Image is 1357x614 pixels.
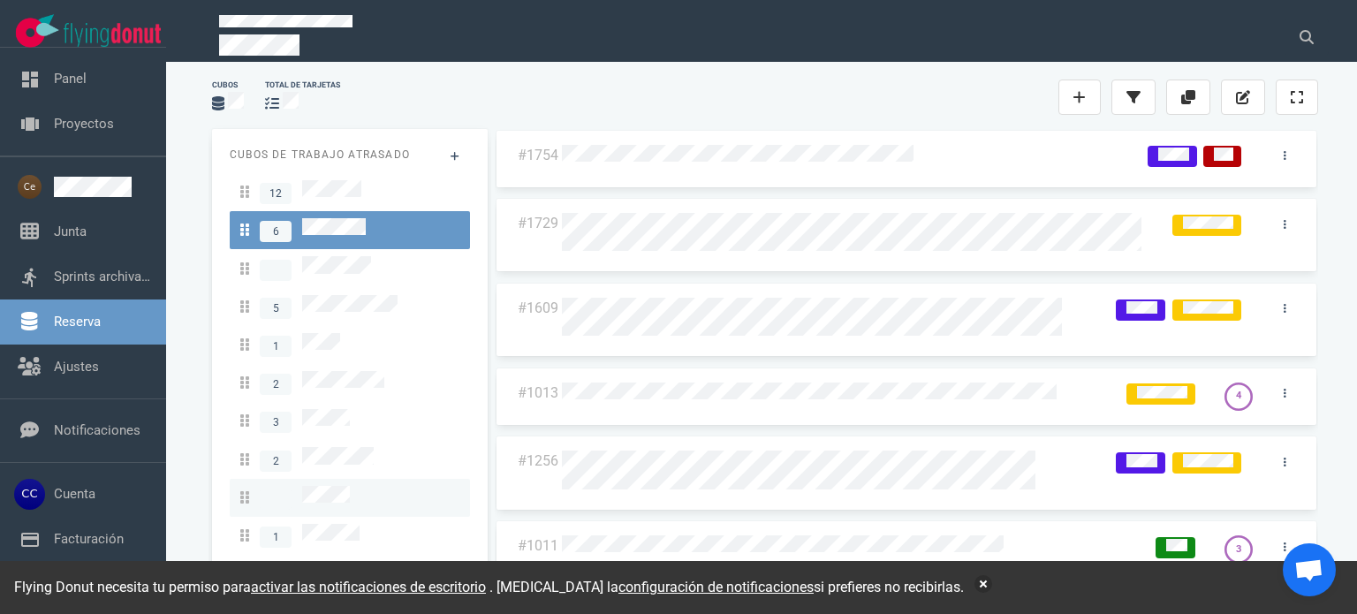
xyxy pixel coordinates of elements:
[269,187,282,200] font: 12
[1236,543,1241,555] font: 3
[14,579,251,595] font: Flying Donut necesita tu permiso para
[618,579,814,595] a: configuración de notificaciones
[54,224,87,239] a: Junta
[230,148,410,161] font: Cubos de trabajo atrasado
[265,80,340,89] font: total de tarjetas
[273,340,279,352] font: 1
[230,402,470,440] a: 3
[518,452,558,469] a: #1256
[1283,543,1336,596] a: Chat abierto
[230,173,470,211] a: 12
[1236,390,1241,401] font: 4
[230,288,470,326] a: 5
[273,225,279,238] font: 6
[489,579,618,595] font: . [MEDICAL_DATA] la
[230,326,470,364] a: 1
[518,299,558,316] a: #1609
[273,416,279,428] font: 3
[54,531,124,547] a: Facturación
[251,579,486,595] font: activar las notificaciones de escritorio
[230,364,470,402] a: 2
[230,211,470,249] a: 6
[273,378,279,390] font: 2
[273,302,279,315] font: 5
[54,269,163,284] a: Sprints archivados
[518,215,558,231] a: #1729
[54,314,101,330] a: Reserva
[54,71,87,87] a: Panel
[212,80,238,89] font: Cubos
[230,517,470,555] a: 1
[814,579,964,595] font: si prefieres no recibirlas.
[230,555,470,593] a: 1
[518,384,558,401] a: #1013
[64,23,161,47] img: Logotipo de texto de Flying Donut
[54,116,114,132] a: Proyectos
[230,440,470,478] a: 2
[54,359,99,375] a: Ajustes
[518,537,558,554] a: #1011
[518,147,558,163] a: #1754
[273,531,279,543] font: 1
[273,455,279,467] font: 2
